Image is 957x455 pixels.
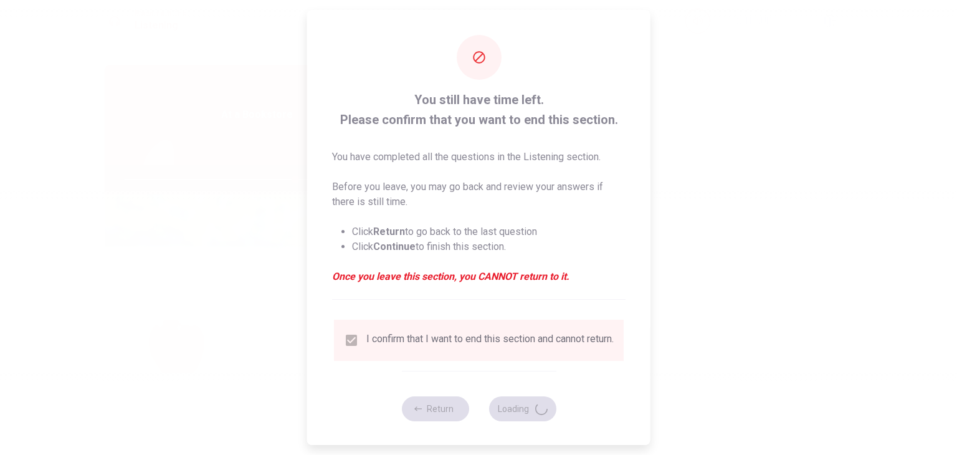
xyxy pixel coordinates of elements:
[488,396,556,421] button: Loading
[332,269,626,284] em: Once you leave this section, you CANNOT return to it.
[373,226,405,237] strong: Return
[332,180,626,209] p: Before you leave, you may go back and review your answers if there is still time.
[373,241,416,252] strong: Continue
[332,150,626,165] p: You have completed all the questions in the Listening section.
[332,90,626,130] span: You still have time left. Please confirm that you want to end this section.
[352,224,626,239] li: Click to go back to the last question
[366,333,614,348] div: I confirm that I want to end this section and cannot return.
[352,239,626,254] li: Click to finish this section.
[401,396,469,421] button: Return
